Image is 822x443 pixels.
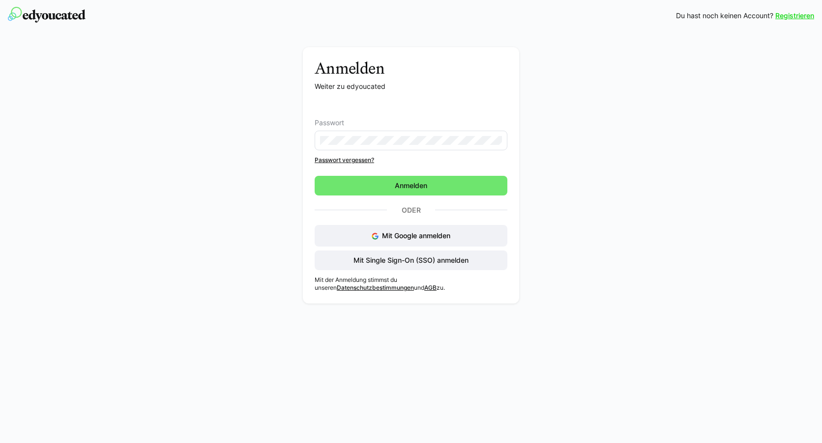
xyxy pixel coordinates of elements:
span: Anmelden [393,181,429,191]
button: Anmelden [315,176,507,195]
img: edyoucated [8,7,86,23]
span: Mit Single Sign-On (SSO) anmelden [352,255,470,265]
p: Mit der Anmeldung stimmst du unseren und zu. [315,276,507,292]
span: Du hast noch keinen Account? [676,11,773,21]
button: Mit Single Sign-On (SSO) anmelden [315,250,507,270]
a: AGB [424,284,437,291]
span: Passwort [315,119,344,127]
p: Weiter zu edyoucated [315,82,507,91]
h3: Anmelden [315,59,507,78]
p: Oder [387,203,435,217]
a: Passwort vergessen? [315,156,507,164]
a: Datenschutzbestimmungen [337,284,414,291]
a: Registrieren [775,11,814,21]
span: Mit Google anmelden [382,231,450,240]
button: Mit Google anmelden [315,225,507,247]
